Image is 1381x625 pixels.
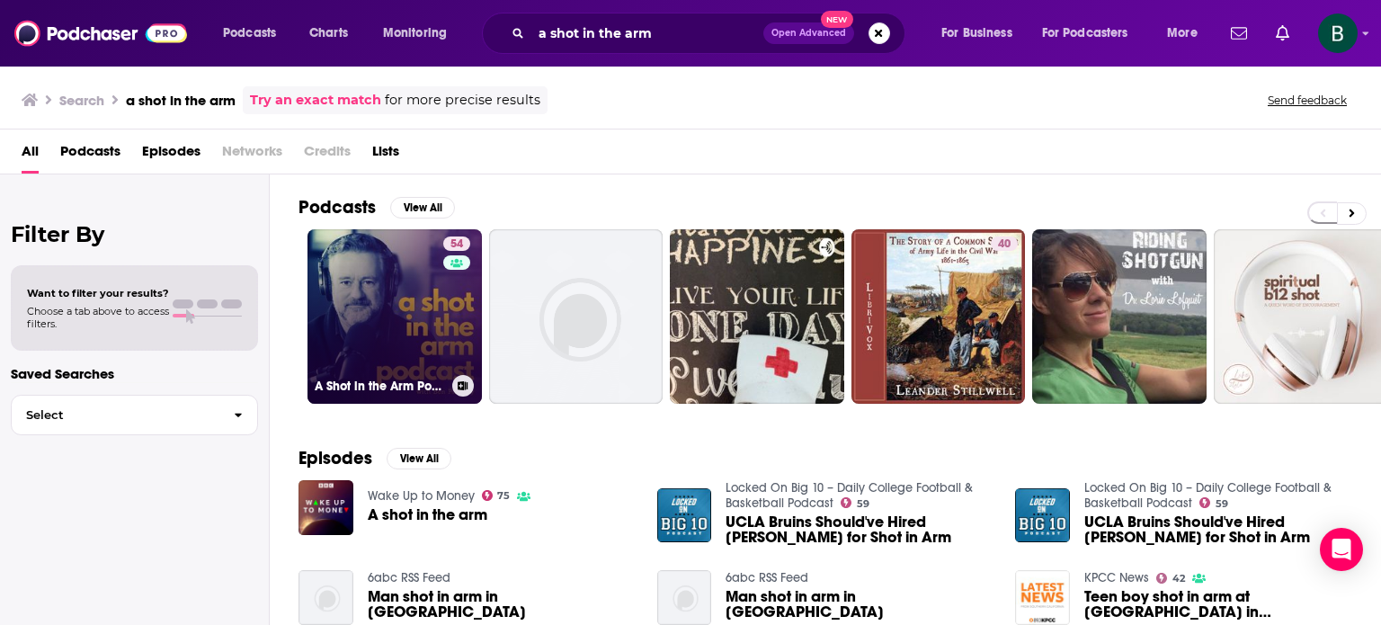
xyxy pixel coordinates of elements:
img: User Profile [1318,13,1358,53]
h3: A Shot in the Arm Podcast [315,379,445,394]
img: Teen boy shot in arm at Highland High School in Palmdale; second teen detained [1015,570,1070,625]
div: Open Intercom Messenger [1320,528,1363,571]
a: 6abc RSS Feed [368,570,450,585]
button: open menu [929,19,1035,48]
button: open menu [370,19,470,48]
span: 42 [1172,575,1185,583]
span: Choose a tab above to access filters. [27,305,169,330]
a: Try an exact match [250,90,381,111]
span: Podcasts [223,21,276,46]
a: PodcastsView All [298,196,455,219]
a: Show notifications dropdown [1269,18,1296,49]
span: Want to filter your results? [27,287,169,299]
img: A shot in the arm [298,480,353,535]
h3: a shot in the arm [126,92,236,109]
a: All [22,137,39,174]
a: Podcasts [60,137,120,174]
span: Teen boy shot in arm at [GEOGRAPHIC_DATA] in [GEOGRAPHIC_DATA]; second teen detained [1084,589,1352,620]
a: 42 [1156,573,1185,584]
span: for more precise results [385,90,540,111]
h2: Episodes [298,447,372,469]
a: 6abc RSS Feed [726,570,808,585]
a: UCLA Bruins Should've Hired Pete Carroll for Shot in Arm [1084,514,1352,545]
a: Show notifications dropdown [1224,18,1254,49]
a: Teen boy shot in arm at Highland High School in Palmdale; second teen detained [1084,589,1352,620]
p: Saved Searches [11,365,258,382]
a: Charts [298,19,359,48]
span: Man shot in arm in [GEOGRAPHIC_DATA] [726,589,993,620]
h2: Podcasts [298,196,376,219]
a: EpisodesView All [298,447,451,469]
h3: Search [59,92,104,109]
img: Man shot in arm in Center City Philadelphia [657,570,712,625]
button: open menu [210,19,299,48]
span: Open Advanced [771,29,846,38]
a: A shot in the arm [368,507,487,522]
a: Man shot in arm in Center City Philadelphia [726,589,993,620]
span: Credits [304,137,351,174]
a: UCLA Bruins Should've Hired Pete Carroll for Shot in Arm [726,514,993,545]
span: For Podcasters [1042,21,1128,46]
a: 59 [841,497,869,508]
a: 54A Shot in the Arm Podcast [307,229,482,404]
h2: Filter By [11,221,258,247]
img: UCLA Bruins Should've Hired Pete Carroll for Shot in Arm [657,488,712,543]
span: New [821,11,853,28]
button: Open AdvancedNew [763,22,854,44]
a: 40 [851,229,1026,404]
span: Monitoring [383,21,447,46]
span: Select [12,409,219,421]
span: Man shot in arm in [GEOGRAPHIC_DATA] [368,589,636,620]
img: Man shot in arm in Center City Philadelphia [298,570,353,625]
span: 75 [497,492,510,500]
button: Select [11,395,258,435]
span: UCLA Bruins Should've Hired [PERSON_NAME] for Shot in Arm [726,514,993,545]
span: For Business [941,21,1012,46]
a: Lists [372,137,399,174]
span: Logged in as betsy46033 [1318,13,1358,53]
button: Send feedback [1262,93,1352,108]
a: Locked On Big 10 – Daily College Football & Basketball Podcast [1084,480,1332,511]
button: open menu [1154,19,1220,48]
a: Man shot in arm in Center City Philadelphia [368,589,636,620]
span: 40 [998,236,1011,254]
a: KPCC News [1084,570,1149,585]
a: Episodes [142,137,200,174]
button: open menu [1030,19,1154,48]
a: 40 [991,237,1018,251]
span: 54 [450,236,463,254]
a: 54 [443,237,470,251]
button: View All [390,197,455,219]
img: Podchaser - Follow, Share and Rate Podcasts [14,16,187,50]
div: Search podcasts, credits, & more... [499,13,922,54]
a: 59 [1199,497,1228,508]
span: 59 [857,500,869,508]
span: Charts [309,21,348,46]
span: More [1167,21,1198,46]
span: UCLA Bruins Should've Hired [PERSON_NAME] for Shot in Arm [1084,514,1352,545]
input: Search podcasts, credits, & more... [531,19,763,48]
a: Locked On Big 10 – Daily College Football & Basketball Podcast [726,480,973,511]
button: Show profile menu [1318,13,1358,53]
a: 75 [482,490,511,501]
button: View All [387,448,451,469]
img: UCLA Bruins Should've Hired Pete Carroll for Shot in Arm [1015,488,1070,543]
span: 59 [1216,500,1228,508]
a: Wake Up to Money [368,488,475,504]
span: Networks [222,137,282,174]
